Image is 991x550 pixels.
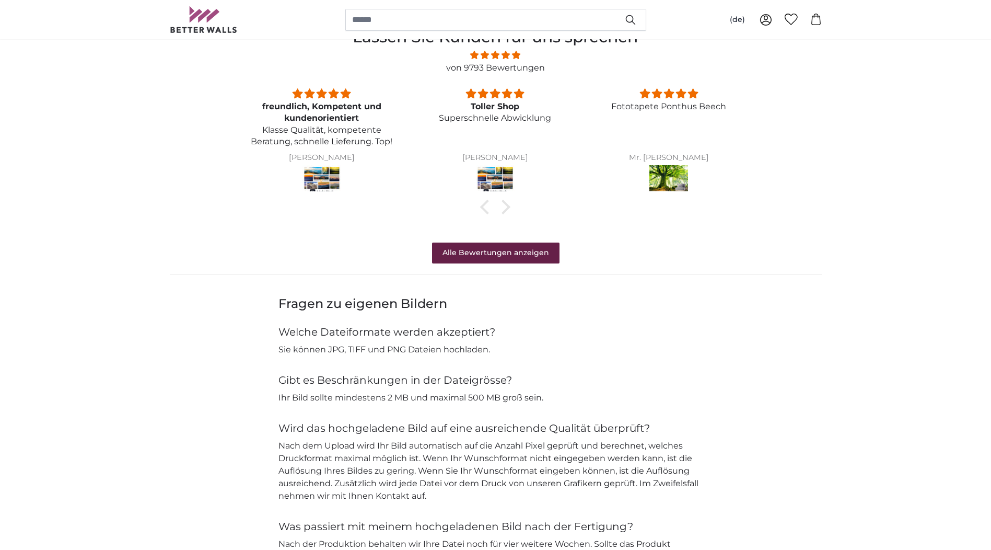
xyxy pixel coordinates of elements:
[170,6,238,33] img: Betterwalls
[278,440,713,502] p: Nach dem Upload wird Ihr Bild automatisch auf die Anzahl Pixel geprüft und berechnet, welches Dru...
[421,154,569,162] div: [PERSON_NAME]
[278,519,713,534] h4: Was passiert mit meinem hochgeladenen Bild nach der Fertigung?
[432,243,559,263] a: Alle Bewertungen anzeigen
[247,87,395,101] div: 5 stars
[235,49,756,62] span: 4.81 stars
[278,392,713,404] p: Ihr Bild sollte mindestens 2 MB und maximal 500 MB groß sein.
[421,101,569,112] div: Toller Shop
[721,10,753,29] button: (de)
[278,325,713,339] h4: Welche Dateiformate werden akzeptiert?
[247,154,395,162] div: [PERSON_NAME]
[421,112,569,124] p: Superschnelle Abwicklung
[594,154,743,162] div: Mr. [PERSON_NAME]
[476,165,515,194] img: Stockfoto
[594,87,743,101] div: 5 stars
[247,101,395,124] div: freundlich, Kompetent und kundenorientiert
[278,343,713,356] p: Sie können JPG, TIFF und PNG Dateien hochladen.
[278,421,713,436] h4: Wird das hochgeladene Bild auf eine ausreichende Qualität überprüft?
[278,295,713,312] h3: Fragen zu eigenen Bildern
[594,101,743,112] p: Fototapete Ponthus Beech
[278,373,713,387] h4: Gibt es Beschränkungen in der Dateigrösse?
[649,165,688,194] img: Fototapete Ponthus Beech
[421,87,569,101] div: 5 stars
[302,165,341,194] img: Stockfoto
[446,63,545,73] a: von 9793 Bewertungen
[247,124,395,148] p: Klasse Qualität, kompetente Beratung, schnelle Lieferung. Top!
